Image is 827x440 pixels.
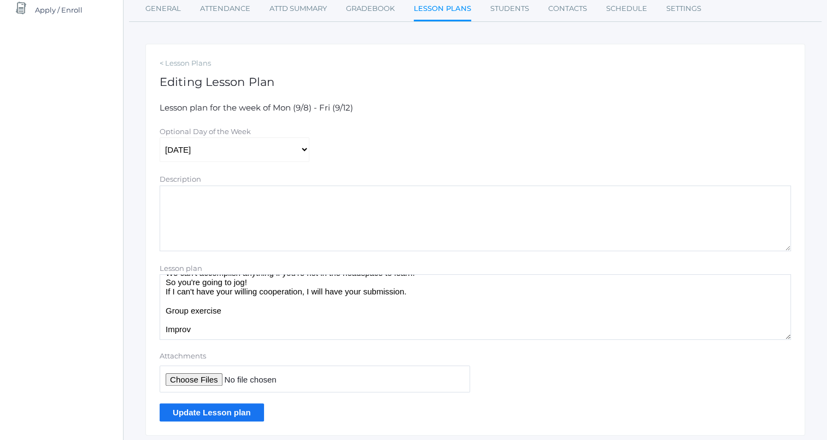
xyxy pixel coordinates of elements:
[160,127,251,136] label: Optional Day of the Week
[160,76,791,88] h1: Editing Lesson Plan
[160,175,201,183] label: Description
[160,102,353,113] span: Lesson plan for the week of Mon (9/8) - Fri (9/12)
[160,264,202,273] label: Lesson plan
[160,351,470,362] label: Attachments
[160,58,791,69] a: < Lesson Plans
[160,274,791,340] textarea: Syllabus reminder: you signed this! We can't accomplish anything if you're not in the headspace t...
[160,403,264,421] input: Update Lesson plan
